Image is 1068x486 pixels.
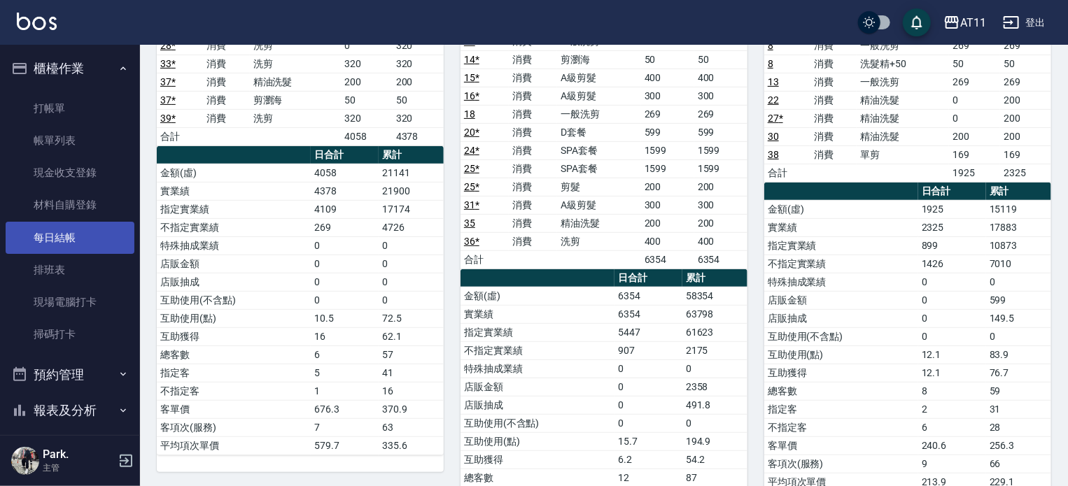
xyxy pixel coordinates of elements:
td: 200 [694,178,747,196]
td: 實業績 [764,218,918,236]
td: 精油洗髮 [857,109,949,127]
td: 客項次(服務) [764,455,918,473]
td: 0 [614,359,682,378]
img: Logo [17,13,57,30]
td: 1925 [918,200,986,218]
td: 1599 [641,159,694,178]
td: 金額(虛) [764,200,918,218]
td: 消費 [509,232,557,250]
td: 17174 [379,200,444,218]
td: 單剪 [857,145,949,164]
td: 0 [379,273,444,291]
td: 4378 [311,182,379,200]
td: 2175 [682,341,747,359]
th: 累計 [682,269,747,287]
td: 200 [1000,91,1051,109]
img: Person [11,447,39,475]
td: A級剪髮 [557,87,641,105]
td: 50 [949,55,1000,73]
td: 16 [311,327,379,345]
td: 200 [641,214,694,232]
td: 不指定客 [764,418,918,436]
td: 320 [393,36,444,55]
td: 0 [379,291,444,309]
td: 50 [342,91,393,109]
td: 72.5 [379,309,444,327]
td: 消費 [810,36,857,55]
td: 4058 [342,127,393,145]
td: 58354 [682,287,747,305]
a: 打帳單 [6,92,134,124]
td: 16 [379,382,444,400]
td: 6354 [694,250,747,269]
td: 300 [641,196,694,214]
td: 7010 [986,255,1051,273]
td: 200 [342,73,393,91]
td: 消費 [509,214,557,232]
td: 店販金額 [157,255,311,273]
td: 10.5 [311,309,379,327]
td: 互助使用(不含點) [461,414,614,432]
a: 材料自購登錄 [6,189,134,221]
a: 現金收支登錄 [6,157,134,189]
td: 907 [614,341,682,359]
td: 66 [986,455,1051,473]
td: 0 [949,91,1000,109]
td: 客單價 [157,400,311,418]
td: 0 [311,291,379,309]
a: 22 [768,94,779,106]
a: 18 [464,108,475,120]
td: 0 [614,378,682,396]
td: 4378 [393,127,444,145]
td: 4726 [379,218,444,236]
td: 62.1 [379,327,444,345]
td: 不指定客 [157,382,311,400]
td: 579.7 [311,436,379,455]
td: 精油洗髮 [857,127,949,145]
td: 491.8 [682,396,747,414]
td: 客單價 [764,436,918,455]
td: 消費 [810,127,857,145]
td: 4058 [311,164,379,182]
td: 一般洗剪 [857,73,949,91]
td: 0 [918,309,986,327]
td: 15119 [986,200,1051,218]
td: 194.9 [682,432,747,450]
td: 83.9 [986,345,1051,364]
td: 消費 [509,159,557,178]
td: 互助使用(點) [157,309,311,327]
td: 剪瀏海 [250,91,342,109]
th: 日合計 [311,146,379,164]
td: 精油洗髮 [557,214,641,232]
td: 269 [1000,36,1051,55]
td: 200 [1000,109,1051,127]
td: 互助獲得 [461,450,614,469]
td: 消費 [810,55,857,73]
td: 31 [986,400,1051,418]
td: 200 [1000,127,1051,145]
p: 主管 [43,462,114,474]
td: 335.6 [379,436,444,455]
td: 消費 [810,109,857,127]
td: A級剪髮 [557,69,641,87]
td: 1599 [694,141,747,159]
td: 總客數 [764,382,918,400]
td: 互助使用(不含點) [157,291,311,309]
td: 消費 [810,73,857,91]
td: 269 [641,105,694,123]
td: 洗剪 [250,109,342,127]
td: 消費 [509,87,557,105]
td: 61623 [682,323,747,341]
td: 消費 [203,109,249,127]
td: 54.2 [682,450,747,469]
td: 消費 [509,123,557,141]
td: 149.5 [986,309,1051,327]
td: 洗剪 [250,55,342,73]
td: 400 [641,69,694,87]
td: 0 [379,236,444,255]
td: 0 [311,273,379,291]
td: 0 [949,109,1000,127]
td: SPA套餐 [557,159,641,178]
td: 店販抽成 [157,273,311,291]
td: 互助獲得 [157,327,311,345]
